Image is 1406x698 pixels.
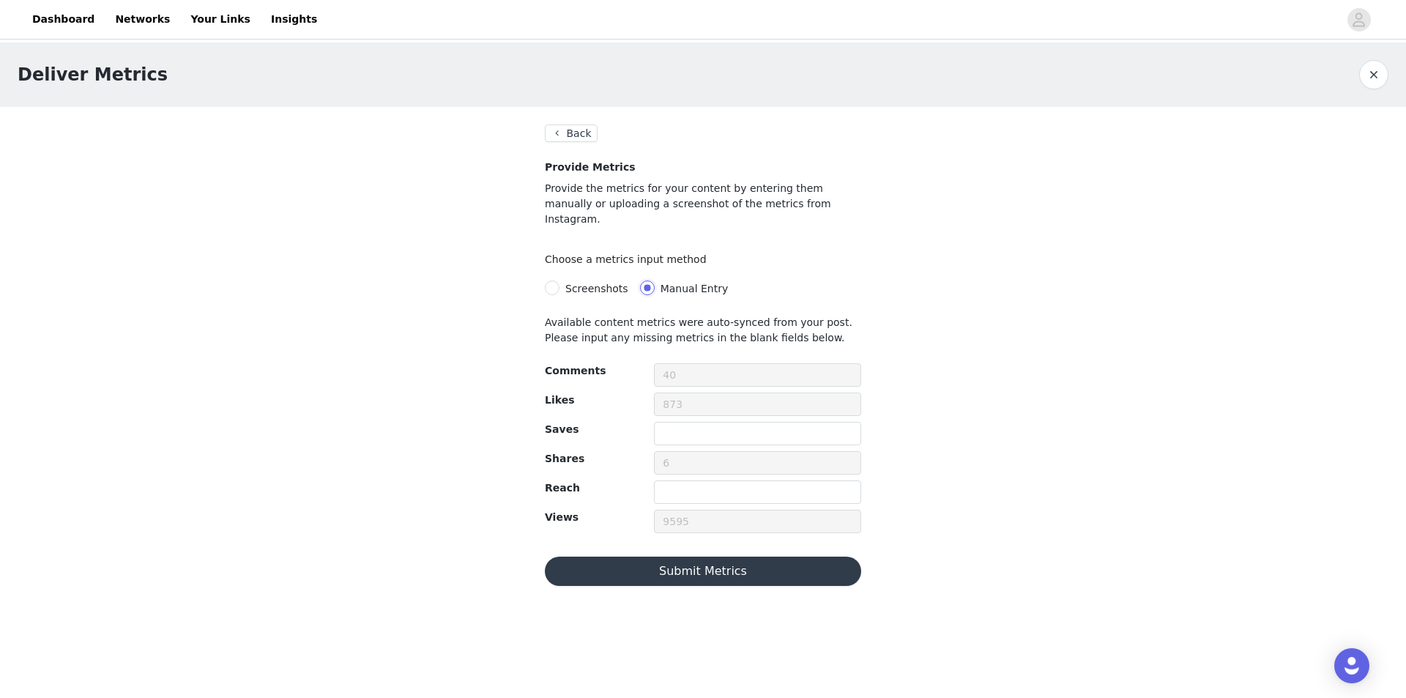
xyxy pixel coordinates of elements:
[545,482,580,494] span: Reach
[654,363,861,387] input: 40
[545,315,861,346] p: Available content metrics were auto-synced from your post. Please input any missing metrics in th...
[545,125,598,142] button: Back
[1352,8,1366,31] div: avatar
[1334,648,1369,683] div: Open Intercom Messenger
[545,423,579,435] span: Saves
[545,365,606,376] span: Comments
[262,3,326,36] a: Insights
[654,510,861,533] input: 9595
[23,3,103,36] a: Dashboard
[545,253,714,265] label: Choose a metrics input method
[545,394,574,406] span: Likes
[18,62,168,88] h1: Deliver Metrics
[654,393,861,416] input: 873
[545,557,861,586] button: Submit Metrics
[545,511,579,523] span: Views
[182,3,259,36] a: Your Links
[654,451,861,475] input: 6
[545,160,861,175] h4: Provide Metrics
[545,181,861,227] p: Provide the metrics for your content by entering them manually or uploading a screenshot of the m...
[661,283,729,294] span: Manual Entry
[565,283,628,294] span: Screenshots
[545,453,584,464] span: Shares
[106,3,179,36] a: Networks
